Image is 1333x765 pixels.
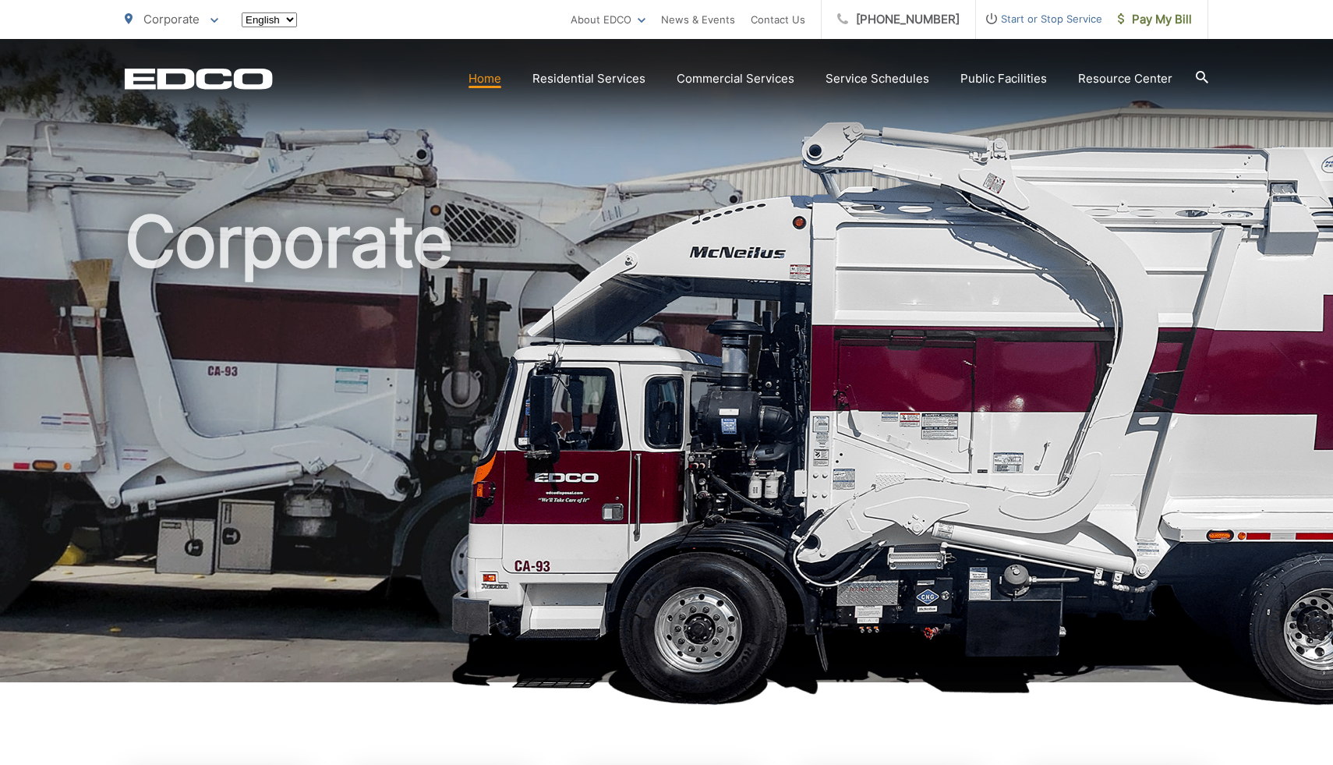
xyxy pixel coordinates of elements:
a: Service Schedules [826,69,929,88]
a: Home [468,69,501,88]
a: EDCD logo. Return to the homepage. [125,68,273,90]
a: News & Events [661,10,735,29]
a: Resource Center [1078,69,1172,88]
a: About EDCO [571,10,645,29]
span: Corporate [143,12,200,27]
a: Commercial Services [677,69,794,88]
a: Contact Us [751,10,805,29]
a: Residential Services [532,69,645,88]
h1: Corporate [125,203,1208,696]
select: Select a language [242,12,297,27]
a: Public Facilities [960,69,1047,88]
span: Pay My Bill [1118,10,1192,29]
